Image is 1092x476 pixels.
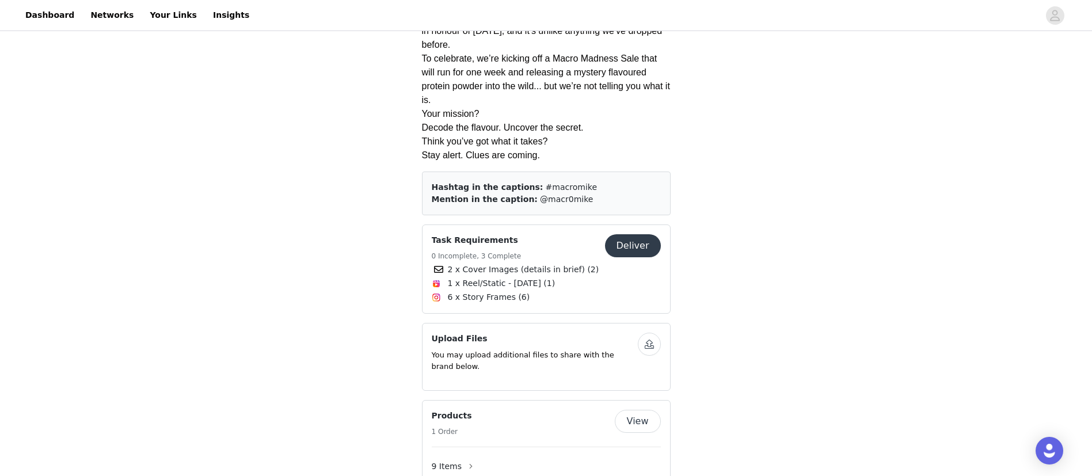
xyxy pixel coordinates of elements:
span: Think you’ve got what it takes? [422,136,548,146]
button: View [615,410,661,433]
a: Insights [206,2,256,28]
a: Your Links [143,2,204,28]
a: Dashboard [18,2,81,28]
img: Instagram Icon [432,293,441,302]
h4: Task Requirements [432,234,522,246]
h5: 1 Order [432,427,472,437]
span: Mention in the caption: [432,195,538,204]
h4: Products [432,410,472,422]
span: To celebrate, we’re kicking off a Macro Madness Sale that will run for one week and releasing a m... [422,54,670,105]
span: Stay alert. Clues are coming. [422,150,540,160]
span: Decode the flavour. Uncover the secret. [422,123,584,132]
div: Task Requirements [422,224,671,314]
div: Open Intercom Messenger [1036,437,1063,464]
span: Your mission? [422,109,480,119]
span: Hashtag in the captions: [432,182,543,192]
button: Deliver [605,234,661,257]
span: 6 x Story Frames (6) [448,291,530,303]
img: Instagram Reels Icon [432,279,441,288]
span: @macr0mike [540,195,593,204]
h4: Upload Files [432,333,638,345]
span: 2 x Cover Images (details in brief) (2) [448,264,599,276]
span: #macromike [546,182,597,192]
span: 9 Items [432,460,462,473]
p: You may upload additional files to share with the brand below. [432,349,638,372]
h5: 0 Incomplete, 3 Complete [432,251,522,261]
a: Networks [83,2,140,28]
div: avatar [1049,6,1060,25]
span: 1 x Reel/Static - [DATE] (1) [448,277,555,290]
